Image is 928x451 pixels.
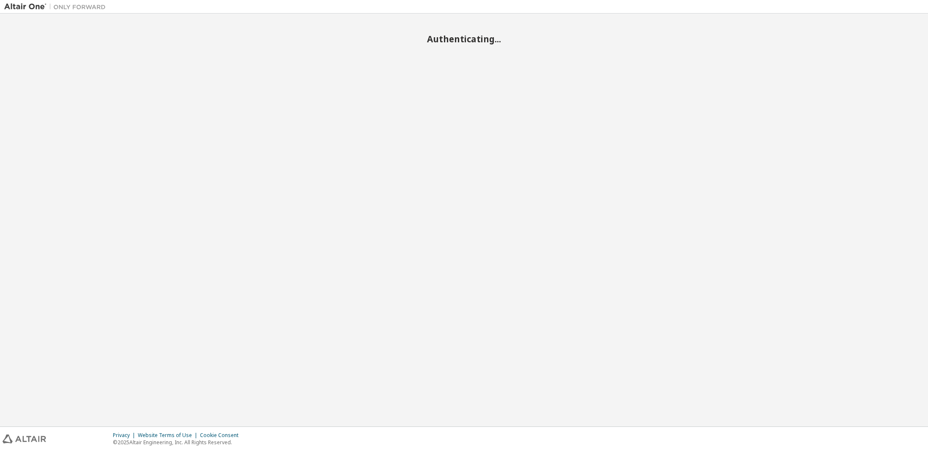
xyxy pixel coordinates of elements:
p: © 2025 Altair Engineering, Inc. All Rights Reserved. [113,439,244,446]
div: Cookie Consent [200,432,244,439]
div: Privacy [113,432,138,439]
img: altair_logo.svg [3,434,46,443]
h2: Authenticating... [4,33,924,44]
div: Website Terms of Use [138,432,200,439]
img: Altair One [4,3,110,11]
